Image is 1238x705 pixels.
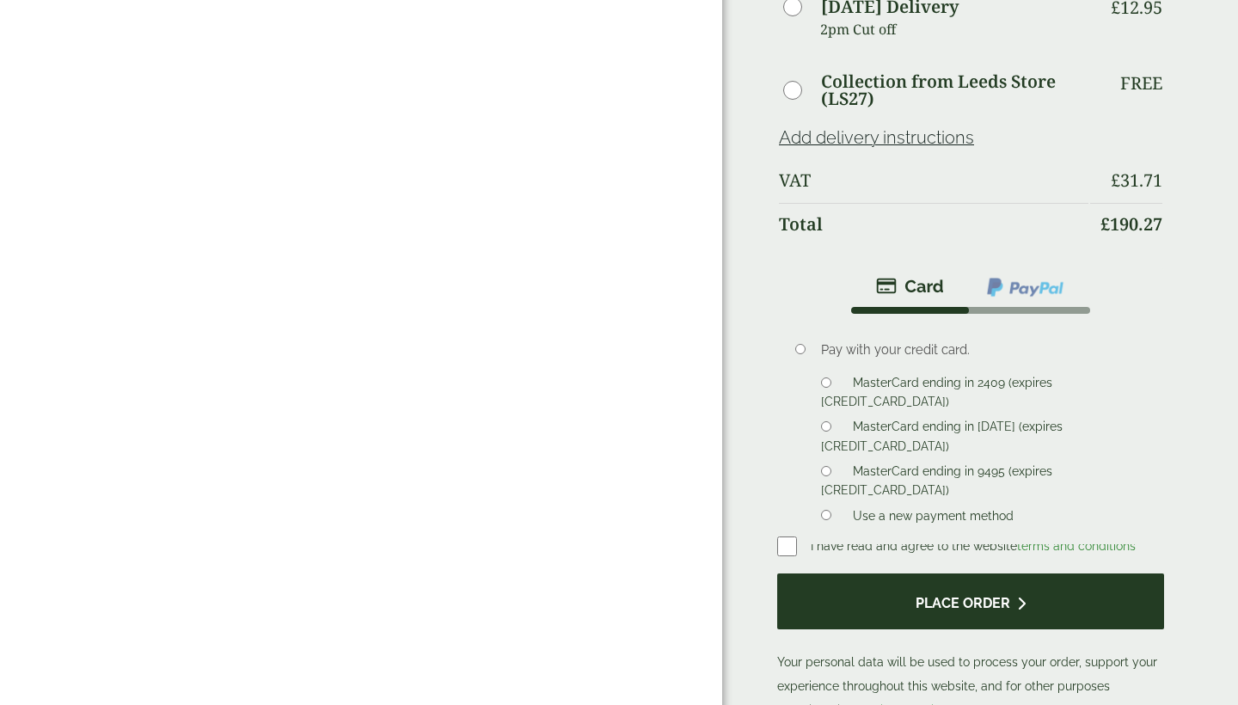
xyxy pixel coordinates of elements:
label: MasterCard ending in 9495 (expires [CREDIT_CARD_DATA]) [821,464,1052,502]
span: £ [1111,169,1120,192]
th: Total [779,203,1088,245]
p: Free [1120,73,1162,94]
img: stripe.png [876,276,944,297]
p: 2pm Cut off [820,16,1088,42]
label: Use a new payment method [846,509,1020,528]
p: Pay with your credit card. [821,340,1137,359]
bdi: 190.27 [1100,212,1162,236]
span: £ [1100,212,1110,236]
a: Add delivery instructions [779,127,974,148]
label: Collection from Leeds Store (LS27) [821,73,1088,107]
label: MasterCard ending in 2409 (expires [CREDIT_CARD_DATA]) [821,376,1052,414]
th: VAT [779,160,1088,201]
bdi: 31.71 [1111,169,1162,192]
img: ppcp-gateway.png [985,276,1065,298]
label: MasterCard ending in [DATE] (expires [CREDIT_CARD_DATA]) [821,420,1063,457]
button: Place order [777,573,1164,629]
